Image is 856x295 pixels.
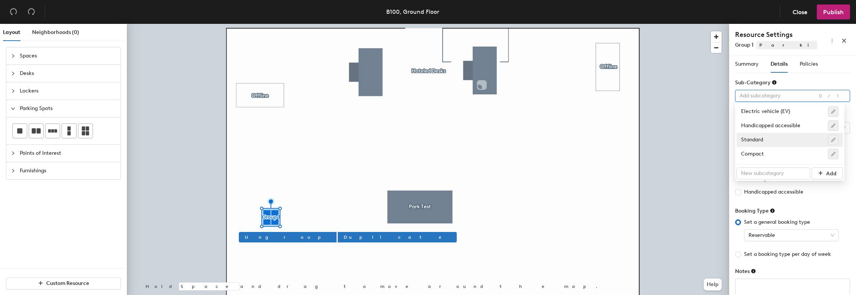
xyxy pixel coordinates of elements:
[737,104,843,119] div: Electric vehicle (EV)
[239,232,337,242] button: Ungroup
[786,4,814,19] button: Close
[735,42,753,48] span: Group 1
[6,277,121,289] button: Custom Resource
[46,280,89,286] span: Custom Resource
[11,89,15,93] span: collapsed
[386,7,439,16] div: B100, Ground Floor
[11,106,15,111] span: expanded
[20,47,116,65] span: Spaces
[11,151,15,156] span: collapsed
[741,135,838,145] div: Standard
[735,208,775,214] div: Booking Type
[10,8,17,15] span: undo
[800,61,818,67] span: Policies
[737,147,843,161] div: Compact
[735,30,817,40] h4: Resource Settings
[771,61,788,67] span: Details
[737,167,810,179] input: New subcategory
[737,133,843,147] div: Standard
[823,9,844,16] span: Publish
[741,120,838,131] div: Handicapped accessible
[841,38,847,43] span: close
[20,162,116,179] span: Furnishings
[735,268,756,274] div: Notes
[735,79,777,86] div: Sub-Category
[20,65,116,82] span: Desks
[741,218,813,226] span: Set a general booking type
[338,232,457,242] button: Duplicate
[704,279,722,291] button: Help
[793,9,807,16] span: Close
[735,61,759,67] span: Summary
[20,100,116,117] span: Parking Spots
[6,4,21,19] button: Undo (⌘ + Z)
[749,230,834,241] span: Reservable
[741,250,834,258] span: Set a booking type per day of week
[830,38,835,43] span: more
[741,106,838,117] div: Electric vehicle (EV)
[344,234,451,241] span: Duplicate
[11,54,15,58] span: collapsed
[741,149,838,159] div: Compact
[24,4,39,19] button: Redo (⌘ + ⇧ + Z)
[737,119,843,133] div: Handicapped accessible
[245,234,331,241] span: Ungroup
[11,169,15,173] span: collapsed
[32,29,79,35] span: Neighborhoods (0)
[20,145,116,162] span: Points of Interest
[741,188,806,196] span: Handicapped accessible
[817,4,850,19] button: Publish
[20,82,116,100] span: Lockers
[812,167,843,179] button: Add
[3,29,20,35] span: Layout
[826,170,837,177] span: Add
[11,71,15,76] span: collapsed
